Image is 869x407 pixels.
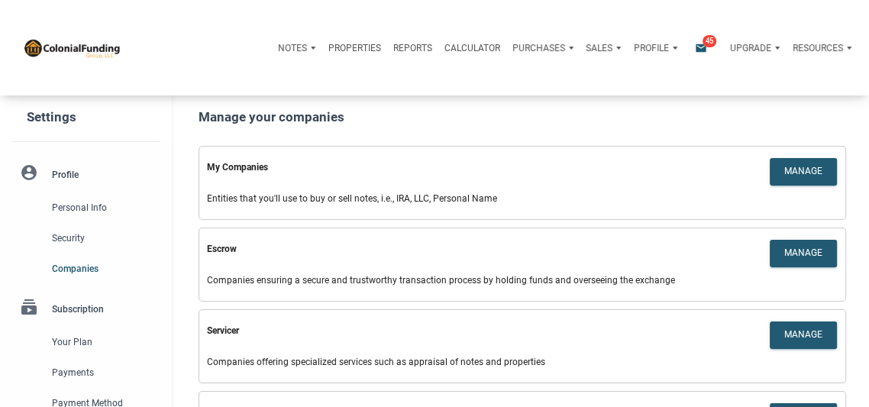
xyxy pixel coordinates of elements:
span: 45 [703,35,716,47]
div: Companies offering specialized services such as appraisal of notes and properties [195,353,849,375]
p: Profile [634,43,669,53]
button: Sales [580,30,627,66]
span: Security [52,229,154,247]
p: Upgrade [730,43,771,53]
a: Your plan [11,327,160,357]
a: Security [11,223,160,254]
button: Manage [770,321,837,349]
a: Calculator [438,30,506,66]
a: Payments [11,357,160,388]
a: Properties [322,30,387,66]
span: Companies [52,260,154,278]
span: Payments [52,363,154,382]
img: NoteUnlimited [23,37,121,57]
span: Personal Info [52,199,154,217]
h5: Settings [27,103,172,131]
p: Notes [278,43,307,53]
div: Manage [784,165,822,179]
a: Personal Info [11,192,160,223]
div: Servicer [207,318,674,340]
p: Properties [328,43,381,53]
button: Purchases [506,30,580,66]
h5: Manage your companies [199,107,854,127]
div: My Companies [207,154,674,176]
p: Calculator [444,43,500,53]
p: Purchases [512,43,565,53]
a: Companies [11,254,160,284]
button: Notes [272,30,321,66]
button: Resources [787,30,858,66]
i: email [692,42,710,54]
p: Reports [393,43,432,53]
div: Manage [784,247,822,260]
p: Sales [586,43,612,53]
button: Manage [770,240,837,267]
div: Manage [784,328,822,342]
button: Reports [387,30,438,66]
div: Companies ensuring a secure and trustworthy transaction process by holding funds and overseeing t... [195,271,849,293]
button: email45 [683,30,724,66]
button: Manage [770,158,837,186]
span: Your plan [52,333,154,351]
button: Upgrade [724,30,786,66]
button: Profile [628,30,683,66]
p: Resources [793,43,843,53]
div: Escrow [207,236,674,258]
div: Entities that you'll use to buy or sell notes, i.e., IRA, LLC, Personal Name [195,189,849,212]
